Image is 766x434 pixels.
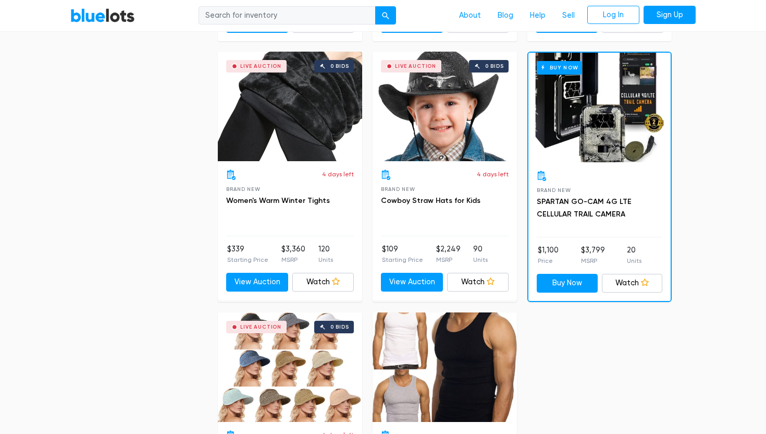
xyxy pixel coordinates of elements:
p: MSRP [581,256,605,266]
p: MSRP [436,255,461,264]
div: Live Auction [395,64,436,69]
p: Starting Price [382,255,423,264]
p: 4 days left [477,170,509,179]
p: Units [627,256,641,266]
a: View Auction [226,273,288,292]
a: Buy Now [537,274,598,293]
span: Brand New [537,187,571,193]
a: Live Auction 0 bids [373,52,517,161]
p: MSRP [281,255,305,264]
p: 4 days left [322,170,354,179]
li: $2,249 [436,244,461,264]
a: Buy Now [528,53,671,162]
a: View Auction [381,273,443,292]
div: Live Auction [240,64,281,69]
a: Watch [602,274,663,293]
a: Help [522,6,554,26]
p: Price [538,256,559,266]
span: Brand New [381,186,415,192]
p: Units [473,255,488,264]
input: Search for inventory [199,6,376,25]
li: $3,360 [281,244,305,264]
a: Log In [587,6,639,25]
a: Live Auction 0 bids [218,52,362,161]
p: Units [318,255,333,264]
a: Women's Warm Winter Tights [226,196,330,205]
h6: Buy Now [537,61,582,74]
li: $1,100 [538,245,559,266]
a: BlueLots [70,8,135,23]
div: 0 bids [330,64,349,69]
a: Live Auction 0 bids [218,312,362,422]
li: $339 [227,244,268,264]
a: Sell [554,6,583,26]
p: Starting Price [227,255,268,264]
span: Brand New [226,186,260,192]
div: Live Auction [240,324,281,330]
div: 0 bids [330,324,349,330]
li: $3,799 [581,245,605,266]
a: Cowboy Straw Hats for Kids [381,196,480,205]
a: About [451,6,489,26]
li: 120 [318,244,333,264]
a: Watch [447,273,509,292]
li: $109 [382,244,423,264]
li: 20 [627,245,641,266]
div: 0 bids [485,64,504,69]
a: Watch [292,273,354,292]
li: 90 [473,244,488,264]
a: Blog [489,6,522,26]
a: SPARTAN GO-CAM 4G LTE CELLULAR TRAIL CAMERA [537,197,632,219]
a: Sign Up [644,6,696,25]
